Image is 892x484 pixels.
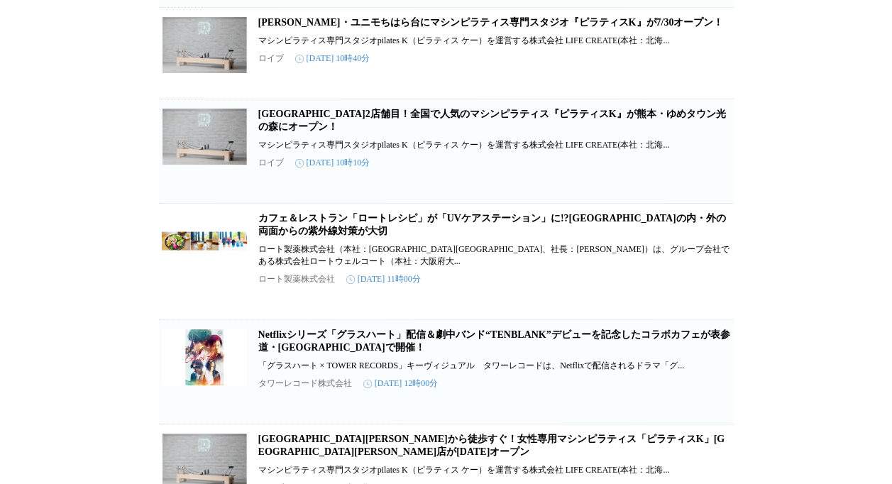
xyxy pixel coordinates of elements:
[258,35,731,47] p: マシンピラティス専門スタジオpilates K（ピラティス ケー）を運営する株式会社 LIFE CREATE(本社：北海...
[258,434,725,457] a: [GEOGRAPHIC_DATA][PERSON_NAME]から徒歩すぐ！女性専用マシンピラティス「ピラティスK」[GEOGRAPHIC_DATA][PERSON_NAME]店が[DATE]オープン
[258,329,730,353] a: Netflixシリーズ「グラスハート」配信＆劇中バンド“TENBLANK”デビューを記念したコラボカフェが表参道・[GEOGRAPHIC_DATA]で開催！
[162,16,247,73] img: 千葉・ユニモちはら台にマシンピラティス専門スタジオ『ピラティスK』が7/30オープン！
[258,53,284,65] p: ロイブ
[258,378,352,390] p: タワーレコード株式会社
[162,329,247,385] img: Netflixシリーズ「グラスハート」配信＆劇中バンド“TENBLANK”デビューを記念したコラボカフェが表参道・大阪SCで開催！
[162,108,247,165] img: 熊本県2店舗目！全国で人気のマシンピラティス『ピラティスK』が熊本・ゆめタウン光の森にオープン！
[258,139,731,151] p: マシンピラティス専門スタジオpilates K（ピラティス ケー）を運営する株式会社 LIFE CREATE(本社：北海...
[258,157,284,169] p: ロイブ
[258,243,731,268] p: ロート製薬株式会社（本社：[GEOGRAPHIC_DATA][GEOGRAPHIC_DATA]、社長：[PERSON_NAME]）は、グループ会社である株式会社ロートウェルコート（本社：大阪府大...
[258,213,726,236] a: カフェ＆レストラン「ロートレシピ」が「UVケアステーション」に!?[GEOGRAPHIC_DATA]の内・外の両面からの紫外線対策が大切
[162,212,247,269] img: カフェ＆レストラン「ロートレシピ」が「UVケアステーション」に!?カラダの内・外の両面からの紫外線対策が大切
[295,157,370,169] time: [DATE] 10時10分
[363,378,439,390] time: [DATE] 12時00分
[295,53,370,65] time: [DATE] 10時40分
[346,273,421,285] time: [DATE] 11時00分
[258,360,731,372] p: 「グラスハート × TOWER RECORDS」キーヴィジュアル タワーレコードは、Netflixで配信されるドラマ「グ...
[258,273,335,285] p: ロート製薬株式会社
[258,17,724,28] a: [PERSON_NAME]・ユニモちはら台にマシンピラティス専門スタジオ『ピラティスK』が7/30オープン！
[258,109,726,132] a: [GEOGRAPHIC_DATA]2店舗目！全国で人気のマシンピラティス『ピラティスK』が熊本・ゆめタウン光の森にオープン！
[258,464,731,476] p: マシンピラティス専門スタジオpilates K（ピラティス ケー）を運営する株式会社 LIFE CREATE(本社：北海...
